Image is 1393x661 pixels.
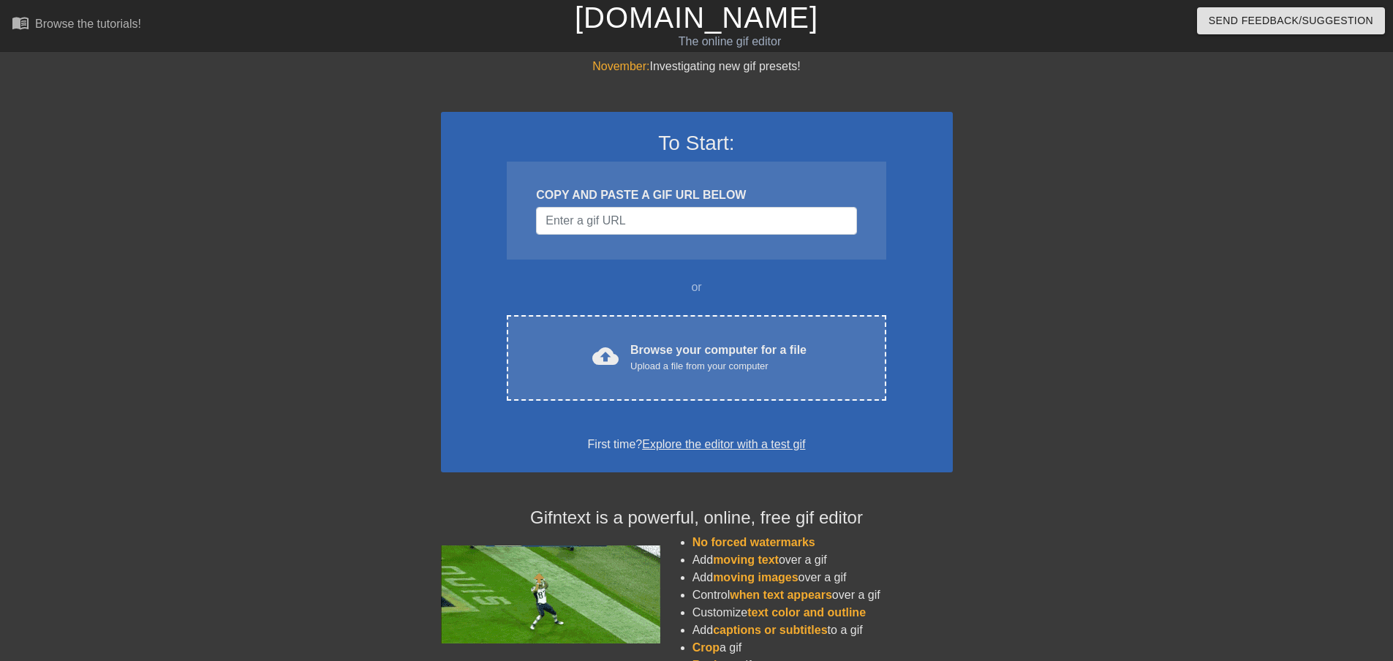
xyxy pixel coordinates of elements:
[692,569,953,586] li: Add over a gif
[630,359,807,374] div: Upload a file from your computer
[35,18,141,30] div: Browse the tutorials!
[692,551,953,569] li: Add over a gif
[630,341,807,374] div: Browse your computer for a file
[713,554,779,566] span: moving text
[713,624,827,636] span: captions or subtitles
[692,536,815,548] span: No forced watermarks
[1197,7,1385,34] button: Send Feedback/Suggestion
[472,33,988,50] div: The online gif editor
[441,58,953,75] div: Investigating new gif presets!
[1209,12,1373,30] span: Send Feedback/Suggestion
[12,14,29,31] span: menu_book
[692,639,953,657] li: a gif
[692,641,720,654] span: Crop
[692,604,953,622] li: Customize
[592,343,619,369] span: cloud_upload
[592,60,649,72] span: November:
[536,207,856,235] input: Username
[730,589,832,601] span: when text appears
[713,571,798,583] span: moving images
[460,436,934,453] div: First time?
[536,186,856,204] div: COPY AND PASTE A GIF URL BELOW
[441,545,660,643] img: football_small.gif
[12,14,141,37] a: Browse the tutorials!
[692,586,953,604] li: Control over a gif
[479,279,915,296] div: or
[441,507,953,529] h4: Gifntext is a powerful, online, free gif editor
[692,622,953,639] li: Add to a gif
[642,438,805,450] a: Explore the editor with a test gif
[460,131,934,156] h3: To Start:
[575,1,818,34] a: [DOMAIN_NAME]
[747,606,866,619] span: text color and outline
